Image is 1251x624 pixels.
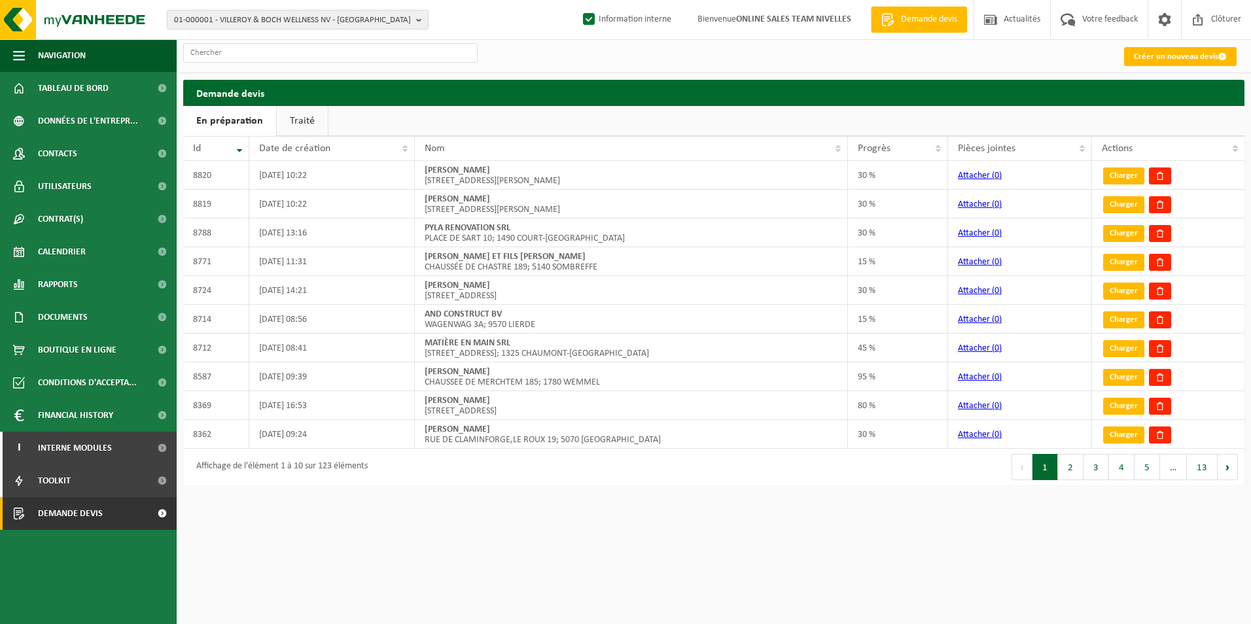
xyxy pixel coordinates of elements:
[1103,167,1144,184] a: Charger
[38,203,83,235] span: Contrat(s)
[425,165,490,175] strong: [PERSON_NAME]
[38,334,116,366] span: Boutique en ligne
[848,362,948,391] td: 95 %
[995,343,999,353] span: 0
[995,401,999,411] span: 0
[995,315,999,324] span: 0
[848,190,948,218] td: 30 %
[38,366,137,399] span: Conditions d'accepta...
[1103,369,1144,386] a: Charger
[995,199,999,209] span: 0
[249,276,415,305] td: [DATE] 14:21
[425,281,490,290] strong: [PERSON_NAME]
[995,430,999,440] span: 0
[193,143,201,154] span: Id
[958,228,1002,238] a: Attacher (0)
[858,143,890,154] span: Progrès
[183,80,1244,105] h2: Demande devis
[871,7,967,33] a: Demande devis
[1058,454,1084,480] button: 2
[848,305,948,334] td: 15 %
[1103,225,1144,242] a: Charger
[425,309,502,319] strong: AND CONSTRUCT BV
[1109,454,1135,480] button: 4
[38,170,92,203] span: Utilisateurs
[249,305,415,334] td: [DATE] 08:56
[415,247,848,276] td: CHAUSSÉE DE CHASTRE 189; 5140 SOMBREFFE
[183,190,249,218] td: 8819
[190,455,368,479] div: Affichage de l'élément 1 à 10 sur 123 éléments
[425,396,490,406] strong: [PERSON_NAME]
[848,218,948,247] td: 30 %
[425,223,510,233] strong: PYLA RENOVATION SRL
[249,218,415,247] td: [DATE] 13:16
[183,391,249,420] td: 8369
[38,72,109,105] span: Tableau de bord
[958,401,1002,411] a: Attacher (0)
[415,190,848,218] td: [STREET_ADDRESS][PERSON_NAME]
[425,338,510,348] strong: MATIÈRE EN MAIN SRL
[1124,47,1237,66] a: Créer un nouveau devis
[995,286,999,296] span: 0
[1012,454,1032,480] button: Previous
[183,43,478,63] input: Chercher
[1103,398,1144,415] a: Charger
[958,286,1002,296] a: Attacher (0)
[958,143,1015,154] span: Pièces jointes
[183,247,249,276] td: 8771
[848,247,948,276] td: 15 %
[1187,454,1218,480] button: 13
[415,161,848,190] td: [STREET_ADDRESS][PERSON_NAME]
[38,235,86,268] span: Calendrier
[38,137,77,170] span: Contacts
[415,420,848,449] td: RUE DE CLAMINFORGE,LE ROUX 19; 5070 [GEOGRAPHIC_DATA]
[995,171,999,181] span: 0
[249,190,415,218] td: [DATE] 10:22
[995,372,999,382] span: 0
[183,161,249,190] td: 8820
[425,194,490,204] strong: [PERSON_NAME]
[1103,426,1144,443] a: Charger
[183,362,249,391] td: 8587
[38,39,86,72] span: Navigation
[736,14,851,24] strong: ONLINE SALES TEAM NIVELLES
[898,13,960,26] span: Demande devis
[38,399,113,432] span: Financial History
[425,143,445,154] span: Nom
[848,391,948,420] td: 80 %
[415,362,848,391] td: CHAUSSEE DE MERCHTEM 185; 1780 WEMMEL
[848,334,948,362] td: 45 %
[249,161,415,190] td: [DATE] 10:22
[1103,196,1144,213] a: Charger
[183,420,249,449] td: 8362
[415,218,848,247] td: PLACE DE SART 10; 1490 COURT-[GEOGRAPHIC_DATA]
[183,106,276,136] a: En préparation
[38,105,138,137] span: Données de l'entrepr...
[183,276,249,305] td: 8724
[415,276,848,305] td: [STREET_ADDRESS]
[415,334,848,362] td: [STREET_ADDRESS]; 1325 CHAUMONT-[GEOGRAPHIC_DATA]
[848,420,948,449] td: 30 %
[38,268,78,301] span: Rapports
[958,199,1002,209] a: Attacher (0)
[1218,454,1238,480] button: Next
[848,276,948,305] td: 30 %
[425,252,586,262] strong: [PERSON_NAME] ET FILS [PERSON_NAME]
[249,334,415,362] td: [DATE] 08:41
[1135,454,1160,480] button: 5
[259,143,330,154] span: Date de création
[425,367,490,377] strong: [PERSON_NAME]
[38,497,103,530] span: Demande devis
[995,228,999,238] span: 0
[1103,340,1144,357] a: Charger
[995,257,999,267] span: 0
[174,10,411,30] span: 01-000001 - VILLEROY & BOCH WELLNESS NV - [GEOGRAPHIC_DATA]
[249,391,415,420] td: [DATE] 16:53
[415,391,848,420] td: [STREET_ADDRESS]
[183,218,249,247] td: 8788
[38,432,112,464] span: Interne modules
[38,464,71,497] span: Toolkit
[958,171,1002,181] a: Attacher (0)
[38,301,88,334] span: Documents
[848,161,948,190] td: 30 %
